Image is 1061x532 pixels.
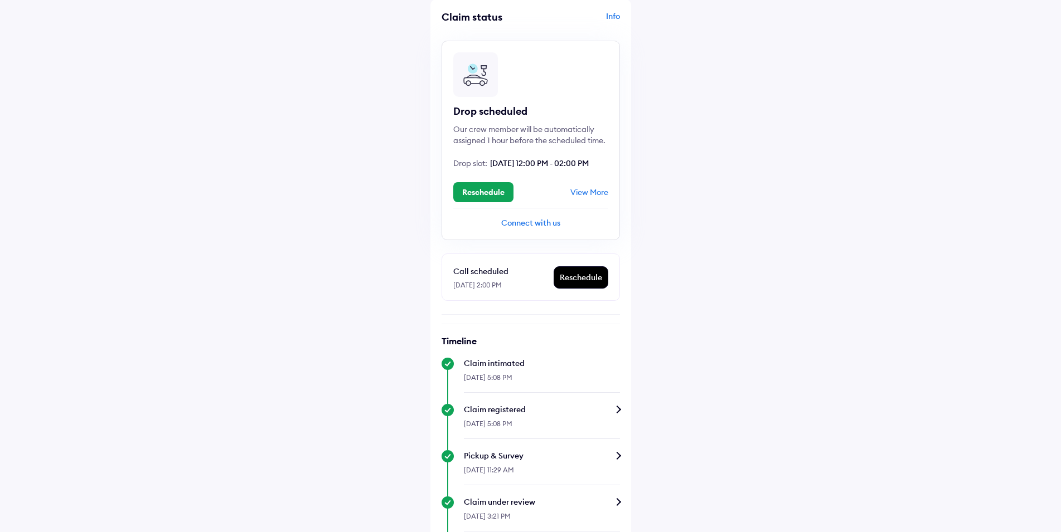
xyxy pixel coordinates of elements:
div: Claim under review [464,496,620,507]
div: Pickup & Survey [464,450,620,461]
div: Reschedule [554,267,608,288]
div: Claim intimated [464,358,620,369]
div: [DATE] 5:08 PM [464,369,620,393]
div: Drop scheduled [453,105,608,118]
div: [DATE] 3:21 PM [464,507,620,531]
div: Claim registered [464,404,620,415]
span: [DATE] 12:00 PM - 02:00 PM [490,158,589,168]
div: [DATE] 2:00 PM [453,278,553,290]
h6: Timeline [442,335,620,346]
div: Claim status [442,11,528,23]
div: View More [570,187,608,197]
button: Reschedule [453,182,513,202]
div: Connect with us [453,217,608,228]
span: Drop slot: [453,158,487,168]
div: Our crew member will be automatically assigned 1 hour before the scheduled time. [453,124,608,146]
div: [DATE] 5:08 PM [464,415,620,439]
div: Info [534,11,620,32]
div: [DATE] 11:29 AM [464,461,620,485]
div: Call scheduled [453,265,553,278]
